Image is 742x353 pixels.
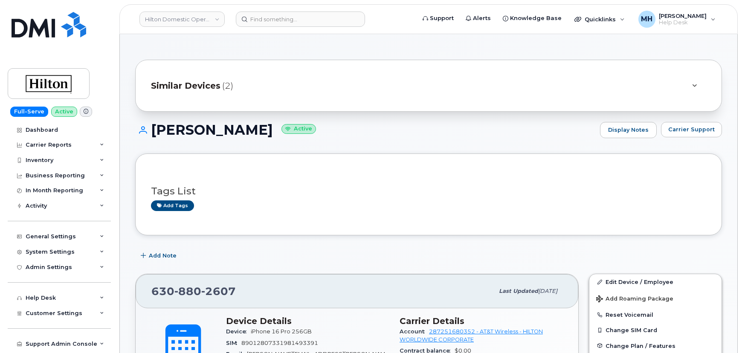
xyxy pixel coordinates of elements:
[400,316,563,326] h3: Carrier Details
[174,285,201,298] span: 880
[151,285,236,298] span: 630
[151,186,706,197] h3: Tags List
[222,80,233,92] span: (2)
[135,122,596,137] h1: [PERSON_NAME]
[135,248,184,263] button: Add Note
[606,342,675,349] span: Change Plan / Features
[589,289,722,307] button: Add Roaming Package
[201,285,236,298] span: 2607
[589,322,722,338] button: Change SIM Card
[589,307,722,322] button: Reset Voicemail
[600,122,657,138] a: Display Notes
[400,328,429,335] span: Account
[538,288,557,294] span: [DATE]
[499,288,538,294] span: Last updated
[226,328,251,335] span: Device
[668,125,715,133] span: Carrier Support
[400,328,543,342] a: 287251680352 - AT&T Wireless - HILTON WORLDWIDE CORPORATE
[705,316,736,347] iframe: Messenger Launcher
[226,316,389,326] h3: Device Details
[149,252,177,260] span: Add Note
[281,124,316,134] small: Active
[661,122,722,137] button: Carrier Support
[596,295,673,304] span: Add Roaming Package
[226,340,241,346] span: SIM
[241,340,318,346] span: 89012807331981493391
[251,328,312,335] span: iPhone 16 Pro 256GB
[151,200,194,211] a: Add tags
[589,274,722,289] a: Edit Device / Employee
[151,80,220,92] span: Similar Devices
